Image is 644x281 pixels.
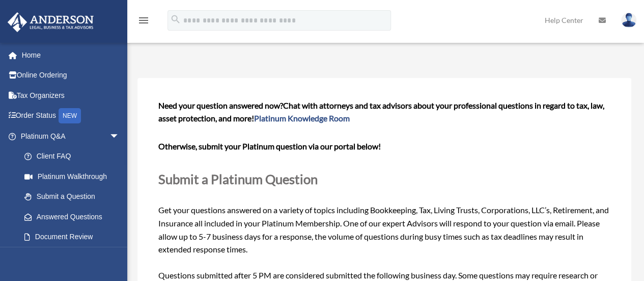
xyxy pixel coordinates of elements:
a: Online Ordering [7,65,135,86]
i: menu [137,14,150,27]
a: Client FAQ [14,146,135,167]
b: Otherwise, submit your Platinum question via our portal below! [158,141,381,151]
a: Order StatusNEW [7,106,135,126]
span: Chat with attorneys and tax advisors about your professional questions in regard to tax, law, ass... [158,100,604,123]
a: Home [7,45,135,65]
span: arrow_drop_down [109,126,130,147]
a: Platinum Q&Aarrow_drop_down [7,126,135,146]
div: NEW [59,108,81,123]
span: Submit a Platinum Question [158,171,318,187]
span: Need your question answered now? [158,100,283,110]
img: Anderson Advisors Platinum Portal [5,12,97,32]
i: search [170,14,181,25]
a: Submit a Question [14,187,130,207]
a: Platinum Walkthrough [14,166,135,187]
a: Tax Organizers [7,85,135,106]
a: Platinum Knowledge Room [254,113,350,123]
a: Document Review [14,227,135,247]
a: menu [137,18,150,27]
img: User Pic [621,13,636,28]
a: Answered Questions [14,207,135,227]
